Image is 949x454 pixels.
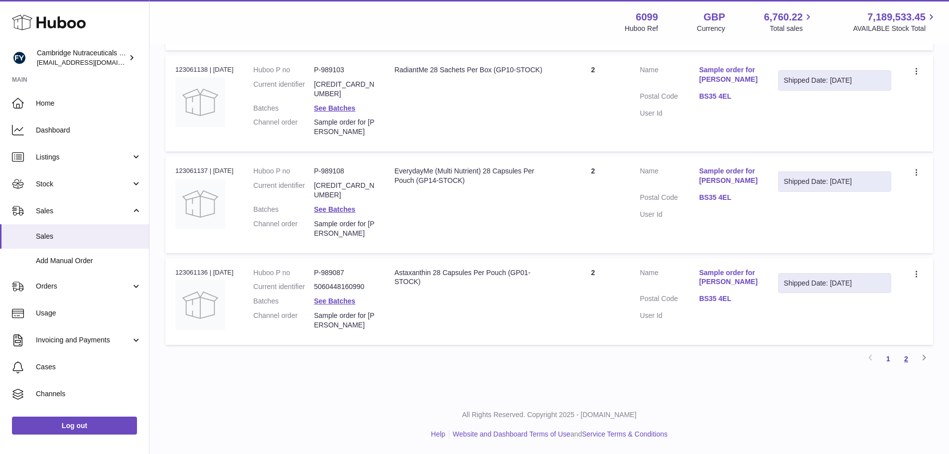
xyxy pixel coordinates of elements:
a: Log out [12,417,137,435]
span: Add Manual Order [36,256,141,266]
dt: Channel order [254,311,314,330]
span: Orders [36,282,131,291]
img: no-photo.jpg [175,280,225,330]
div: Cambridge Nutraceuticals Ltd [37,48,127,67]
img: no-photo.jpg [175,77,225,127]
dt: Postal Code [640,92,699,104]
a: 1 [879,350,897,368]
a: 6,760.22 Total sales [764,10,814,33]
a: BS35 4EL [699,294,758,303]
span: Cases [36,362,141,372]
dt: Batches [254,205,314,214]
span: 6,760.22 [764,10,803,24]
td: 2 [556,156,630,253]
dt: Current identifier [254,282,314,292]
div: Shipped Date: [DATE] [784,279,886,288]
img: internalAdmin-6099@internal.huboo.com [12,50,27,65]
dt: Batches [254,297,314,306]
a: See Batches [314,297,355,305]
dt: User Id [640,311,699,320]
li: and [449,430,668,439]
dt: Current identifier [254,181,314,200]
dt: Current identifier [254,80,314,99]
strong: GBP [703,10,725,24]
a: Sample order for [PERSON_NAME] [699,65,758,84]
dd: Sample order for [PERSON_NAME] [314,311,375,330]
dt: Huboo P no [254,65,314,75]
a: See Batches [314,205,355,213]
td: 2 [556,258,630,345]
a: Service Terms & Conditions [582,430,668,438]
img: no-photo.jpg [175,179,225,229]
dt: Channel order [254,219,314,238]
span: Listings [36,152,131,162]
dt: Postal Code [640,193,699,205]
div: EverydayMe (Multi Nutrient) 28 Capsules Per Pouch (GP14-STOCK) [395,166,546,185]
div: Shipped Date: [DATE] [784,76,886,85]
span: Sales [36,232,141,241]
div: Astaxanthin 28 Capsules Per Pouch (GP01-STOCK) [395,268,546,287]
dd: Sample order for [PERSON_NAME] [314,219,375,238]
div: 123061136 | [DATE] [175,268,234,277]
dt: Huboo P no [254,166,314,176]
span: Invoicing and Payments [36,335,131,345]
dt: User Id [640,210,699,219]
span: Dashboard [36,126,141,135]
div: RadiantMe 28 Sachets Per Box (GP10-STOCK) [395,65,546,75]
a: BS35 4EL [699,92,758,101]
div: Shipped Date: [DATE] [784,177,886,186]
dd: P-989087 [314,268,375,278]
dt: User Id [640,109,699,118]
div: 123061138 | [DATE] [175,65,234,74]
dd: 5060448160990 [314,282,375,292]
a: Help [431,430,445,438]
div: Huboo Ref [625,24,658,33]
a: Website and Dashboard Terms of Use [453,430,570,438]
dt: Name [640,268,699,290]
div: Currency [697,24,725,33]
dt: Batches [254,104,314,113]
span: AVAILABLE Stock Total [853,24,937,33]
div: 123061137 | [DATE] [175,166,234,175]
span: Channels [36,389,141,399]
dt: Channel order [254,118,314,137]
dd: P-989103 [314,65,375,75]
dd: [CREDIT_CARD_NUMBER] [314,181,375,200]
span: Sales [36,206,131,216]
dd: [CREDIT_CARD_NUMBER] [314,80,375,99]
a: Sample order for [PERSON_NAME] [699,166,758,185]
span: Home [36,99,141,108]
a: See Batches [314,104,355,112]
dt: Name [640,166,699,188]
a: 7,189,533.45 AVAILABLE Stock Total [853,10,937,33]
span: Stock [36,179,131,189]
dd: P-989108 [314,166,375,176]
td: 2 [556,55,630,151]
a: BS35 4EL [699,193,758,202]
dt: Postal Code [640,294,699,306]
span: [EMAIL_ADDRESS][DOMAIN_NAME] [37,58,146,66]
span: 7,189,533.45 [867,10,926,24]
dd: Sample order for [PERSON_NAME] [314,118,375,137]
a: Sample order for [PERSON_NAME] [699,268,758,287]
dt: Name [640,65,699,87]
strong: 6099 [636,10,658,24]
a: 2 [897,350,915,368]
span: Total sales [770,24,814,33]
span: Usage [36,308,141,318]
p: All Rights Reserved. Copyright 2025 - [DOMAIN_NAME] [157,410,941,420]
dt: Huboo P no [254,268,314,278]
